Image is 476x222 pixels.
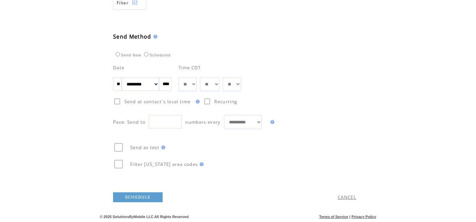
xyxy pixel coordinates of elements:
[100,215,189,219] span: © 2025 SolutionsByMobile LLC All Rights Reserved
[151,35,157,39] img: help.gif
[124,99,190,105] span: Send at contact`s local time
[116,52,120,56] input: Send Now
[113,119,145,125] span: Pace: Send to
[194,100,200,104] img: help.gif
[349,215,350,219] span: |
[144,52,148,56] input: Scheduled
[113,192,163,202] a: SCHEDULE
[214,99,237,105] span: Recurring
[185,119,220,125] span: numbers every
[351,215,376,219] a: Privacy Policy
[130,161,198,167] span: Filter [US_STATE] area codes
[113,65,124,71] span: Date
[198,162,204,166] img: help.gif
[113,33,151,40] span: Send Method
[319,215,348,219] a: Terms of Service
[338,194,356,200] a: CANCEL
[142,53,171,57] label: Scheduled
[130,144,159,150] span: Send as test
[268,120,274,124] img: help.gif
[114,53,141,57] label: Send Now
[159,145,165,149] img: help.gif
[178,65,201,71] span: Time CDT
